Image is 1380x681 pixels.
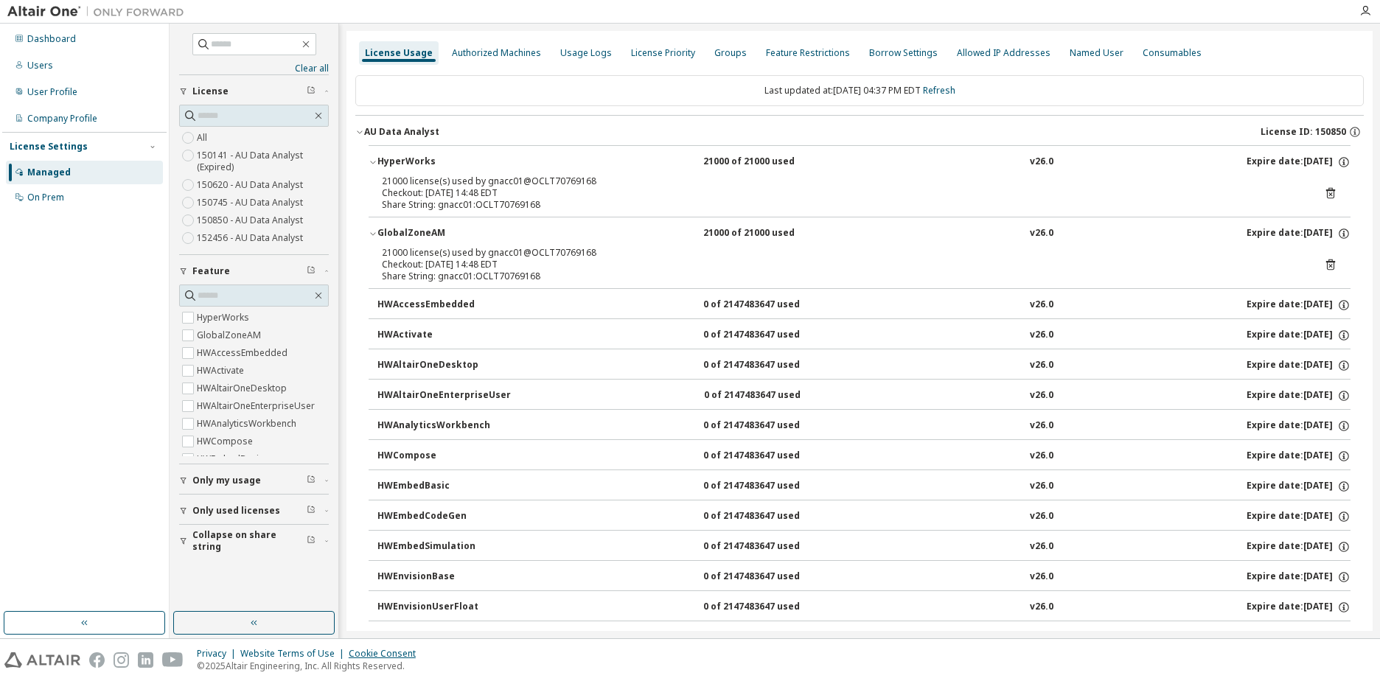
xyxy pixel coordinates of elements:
div: 0 of 2147483647 used [703,450,836,463]
span: Clear filter [307,505,316,517]
button: HWAltairOneEnterpriseUser0 of 2147483647 usedv26.0Expire date:[DATE] [377,380,1351,412]
button: HWAltairOneDesktop0 of 2147483647 usedv26.0Expire date:[DATE] [377,349,1351,382]
span: License [192,85,229,97]
div: Expire date: [DATE] [1247,227,1351,240]
div: Groups [714,47,747,59]
div: HWEmbedCodeGen [377,510,510,523]
div: Consumables [1143,47,1202,59]
label: HWAltairOneDesktop [197,380,290,397]
button: HWGraphLakehouse0 of 2147483647 usedv26.0Expire date:[DATE] [377,621,1351,654]
span: Only used licenses [192,505,280,517]
span: Only my usage [192,475,261,486]
button: HWEmbedCodeGen0 of 2147483647 usedv26.0Expire date:[DATE] [377,500,1351,533]
div: Cookie Consent [349,648,425,660]
div: 21000 of 21000 used [703,156,836,169]
div: Authorized Machines [452,47,541,59]
div: Expire date: [DATE] [1247,570,1351,584]
a: Refresh [923,84,955,97]
div: v26.0 [1030,156,1053,169]
button: Only used licenses [179,495,329,527]
button: HWActivate0 of 2147483647 usedv26.0Expire date:[DATE] [377,319,1351,352]
div: AU Data Analyst [364,126,439,138]
label: 152456 - AU Data Analyst [197,229,306,247]
label: All [197,129,210,147]
label: HWCompose [197,433,256,450]
div: v26.0 [1030,389,1053,402]
div: Users [27,60,53,71]
div: GlobalZoneAM [377,227,510,240]
label: 150850 - AU Data Analyst [197,212,306,229]
div: v26.0 [1030,359,1053,372]
div: On Prem [27,192,64,203]
label: HWActivate [197,362,247,380]
div: Privacy [197,648,240,660]
div: Expire date: [DATE] [1247,389,1351,402]
button: HWEnvisionBase0 of 2147483647 usedv26.0Expire date:[DATE] [377,561,1351,593]
div: Expire date: [DATE] [1247,419,1351,433]
div: HWAnalyticsWorkbench [377,419,510,433]
div: Expire date: [DATE] [1247,480,1351,493]
span: Feature [192,265,230,277]
button: License [179,75,329,108]
button: Collapse on share string [179,525,329,557]
img: youtube.svg [162,652,184,668]
div: Share String: gnacc01:OCLT70769168 [382,270,1302,282]
button: Feature [179,255,329,287]
div: License Priority [631,47,695,59]
button: HWCompose0 of 2147483647 usedv26.0Expire date:[DATE] [377,440,1351,472]
label: 150141 - AU Data Analyst (Expired) [197,147,329,176]
label: HWAccessEmbedded [197,344,290,362]
div: Expire date: [DATE] [1247,601,1351,614]
div: Usage Logs [560,47,612,59]
label: HyperWorks [197,309,252,326]
span: License ID: 150850 [1261,126,1346,138]
label: HWAnalyticsWorkbench [197,415,299,433]
div: Expire date: [DATE] [1247,156,1351,169]
span: Clear filter [307,475,316,486]
div: HWAltairOneEnterpriseUser [377,389,511,402]
img: altair_logo.svg [4,652,80,668]
button: HWAnalyticsWorkbench0 of 2147483647 usedv26.0Expire date:[DATE] [377,410,1351,442]
div: 0 of 2147483647 used [703,540,836,553]
a: Clear all [179,63,329,74]
div: v26.0 [1030,570,1053,584]
div: HWAccessEmbedded [377,298,510,312]
span: Clear filter [307,535,316,547]
div: HWCompose [377,450,510,463]
div: Company Profile [27,113,97,125]
div: 0 of 2147483647 used [703,419,836,433]
button: GlobalZoneAM21000 of 21000 usedv26.0Expire date:[DATE] [369,217,1351,250]
div: Expire date: [DATE] [1247,540,1351,553]
div: HWActivate [377,329,510,342]
div: Expire date: [DATE] [1247,298,1351,312]
div: v26.0 [1030,480,1053,493]
label: HWAltairOneEnterpriseUser [197,397,318,415]
div: 21000 of 21000 used [703,227,836,240]
div: v26.0 [1030,227,1053,240]
div: v26.0 [1030,450,1053,463]
div: Checkout: [DATE] 14:48 EDT [382,187,1302,199]
div: Managed [27,167,71,178]
div: v26.0 [1030,540,1053,553]
span: Clear filter [307,265,316,277]
button: HWEmbedBasic0 of 2147483647 usedv26.0Expire date:[DATE] [377,470,1351,503]
button: HWEmbedSimulation0 of 2147483647 usedv26.0Expire date:[DATE] [377,531,1351,563]
img: instagram.svg [114,652,129,668]
div: 0 of 2147483647 used [704,389,837,402]
div: 0 of 2147483647 used [703,359,836,372]
div: 0 of 2147483647 used [703,510,836,523]
div: v26.0 [1030,419,1053,433]
button: Only my usage [179,464,329,497]
div: v26.0 [1030,329,1053,342]
div: User Profile [27,86,77,98]
button: HyperWorks21000 of 21000 usedv26.0Expire date:[DATE] [369,146,1351,178]
div: Website Terms of Use [240,648,349,660]
div: 21000 license(s) used by gnacc01@OCLT70769168 [382,247,1302,259]
div: HyperWorks [377,156,510,169]
div: v26.0 [1030,601,1053,614]
div: Allowed IP Addresses [957,47,1050,59]
div: 21000 license(s) used by gnacc01@OCLT70769168 [382,175,1302,187]
div: Feature Restrictions [766,47,850,59]
div: HWEmbedBasic [377,480,510,493]
img: linkedin.svg [138,652,153,668]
